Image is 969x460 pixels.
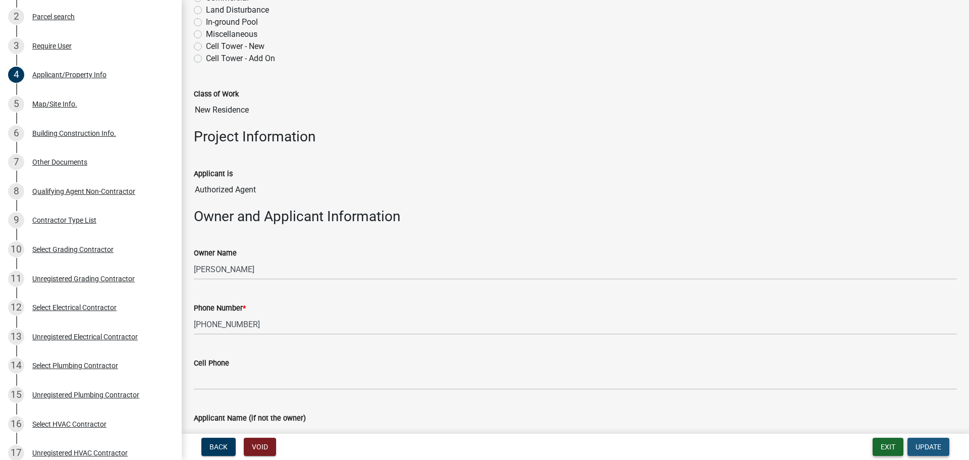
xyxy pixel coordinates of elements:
[206,28,257,40] label: Miscellaneous
[8,416,24,432] div: 16
[8,212,24,228] div: 9
[8,154,24,170] div: 7
[206,40,264,53] label: Cell Tower - New
[32,421,106,428] div: Select HVAC Contractor
[32,42,72,49] div: Require User
[201,438,236,456] button: Back
[8,357,24,374] div: 14
[8,387,24,403] div: 15
[32,130,116,137] div: Building Construction Info.
[32,246,114,253] div: Select Grading Contractor
[244,438,276,456] button: Void
[194,128,957,145] h3: Project Information
[194,360,229,367] label: Cell Phone
[206,4,269,16] label: Land Disturbance
[8,241,24,258] div: 10
[8,96,24,112] div: 5
[32,391,139,398] div: Unregistered Plumbing Contractor
[32,13,75,20] div: Parcel search
[907,438,949,456] button: Update
[194,91,239,98] label: Class of Work
[32,333,138,340] div: Unregistered Electrical Contractor
[32,362,118,369] div: Select Plumbing Contractor
[32,71,106,78] div: Applicant/Property Info
[194,415,306,422] label: Applicant Name (if not the owner)
[873,438,903,456] button: Exit
[206,53,275,65] label: Cell Tower - Add On
[916,443,941,451] span: Update
[8,67,24,83] div: 4
[209,443,228,451] span: Back
[32,275,135,282] div: Unregistered Grading Contractor
[32,217,96,224] div: Contractor Type List
[32,159,87,166] div: Other Documents
[194,250,237,257] label: Owner Name
[32,304,117,311] div: Select Electrical Contractor
[194,208,957,225] h3: Owner and Applicant Information
[8,183,24,199] div: 8
[206,16,258,28] label: In-ground Pool
[8,38,24,54] div: 3
[8,271,24,287] div: 11
[8,125,24,141] div: 6
[32,449,128,456] div: Unregistered HVAC Contractor
[8,329,24,345] div: 13
[194,171,233,178] label: Applicant is
[8,9,24,25] div: 2
[194,305,246,312] label: Phone Number
[32,100,77,108] div: Map/Site Info.
[8,299,24,316] div: 12
[32,188,135,195] div: Qualifying Agent Non-Contractor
